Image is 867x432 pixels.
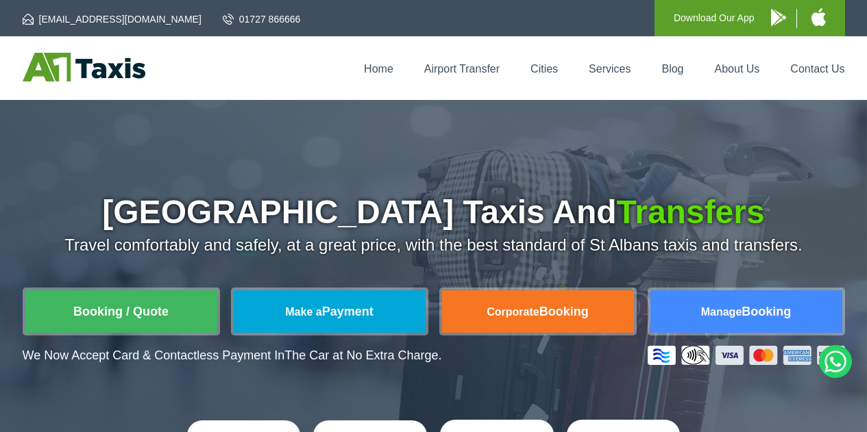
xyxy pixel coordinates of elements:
[811,8,826,26] img: A1 Taxis iPhone App
[285,306,321,318] span: Make a
[715,63,760,75] a: About Us
[223,12,301,26] a: 01727 866666
[23,236,845,255] p: Travel comfortably and safely, at a great price, with the best standard of St Albans taxis and tr...
[674,10,755,27] p: Download Our App
[650,290,842,333] a: ManageBooking
[23,12,202,26] a: [EMAIL_ADDRESS][DOMAIN_NAME]
[589,63,631,75] a: Services
[25,290,217,333] a: Booking / Quote
[790,63,844,75] a: Contact Us
[234,290,426,333] a: Make aPayment
[648,346,845,365] img: Credit And Debit Cards
[701,306,742,318] span: Manage
[442,290,634,333] a: CorporateBooking
[284,348,441,362] span: The Car at No Extra Charge.
[424,63,500,75] a: Airport Transfer
[23,53,145,81] img: A1 Taxis St Albans LTD
[23,348,442,363] p: We Now Accept Card & Contactless Payment In
[661,63,683,75] a: Blog
[530,63,558,75] a: Cities
[23,196,845,229] h1: [GEOGRAPHIC_DATA] Taxis And
[771,9,786,26] img: A1 Taxis Android App
[364,63,393,75] a: Home
[617,194,765,230] span: Transfers
[487,306,539,318] span: Corporate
